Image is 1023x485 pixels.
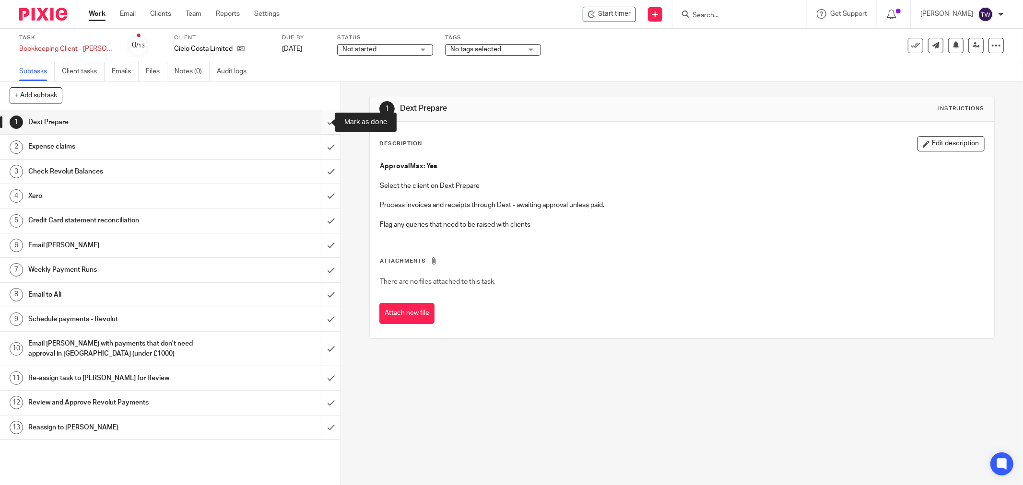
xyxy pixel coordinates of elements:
[28,139,217,154] h1: Expense claims
[10,239,23,252] div: 6
[342,46,376,53] span: Not started
[10,87,62,104] button: + Add subtask
[400,104,703,114] h1: Dext Prepare
[186,9,201,19] a: Team
[920,9,973,19] p: [PERSON_NAME]
[445,34,541,42] label: Tags
[19,44,115,54] div: Bookkeeping Client - [PERSON_NAME]
[10,371,23,385] div: 11
[598,9,631,19] span: Start timer
[28,115,217,129] h1: Dext Prepare
[62,62,105,81] a: Client tasks
[583,7,636,22] div: Cielo Costa Limited - Bookkeeping Client - Cielo Costa
[150,9,171,19] a: Clients
[10,312,23,326] div: 9
[10,189,23,203] div: 4
[28,336,217,361] h1: Email [PERSON_NAME] with payments that don't need approval in [GEOGRAPHIC_DATA] (under £1000)
[380,220,984,230] p: Flag any queries that need to be raised with clients
[282,34,325,42] label: Due by
[380,181,984,191] p: Select the client on Dext Prepare
[28,189,217,203] h1: Xero
[10,342,23,356] div: 10
[137,43,145,48] small: /13
[19,8,67,21] img: Pixie
[175,62,210,81] a: Notes (0)
[217,62,254,81] a: Audit logs
[89,9,106,19] a: Work
[28,164,217,179] h1: Check Revolut Balances
[28,371,217,385] h1: Re-assign task to [PERSON_NAME] for Review
[254,9,280,19] a: Settings
[28,395,217,410] h1: Review and Approve Revolut Payments
[28,288,217,302] h1: Email to Ali
[28,238,217,253] h1: Email [PERSON_NAME]
[450,46,501,53] span: No tags selected
[978,7,993,22] img: svg%3E
[28,213,217,228] h1: Credit Card statement reconciliation
[10,115,23,129] div: 1
[10,263,23,277] div: 7
[10,421,23,434] div: 13
[216,9,240,19] a: Reports
[146,62,167,81] a: Files
[10,165,23,178] div: 3
[337,34,433,42] label: Status
[379,140,422,148] p: Description
[174,44,233,54] p: Cielo Costa Limited
[939,105,985,113] div: Instructions
[917,136,985,151] button: Edit description
[380,163,437,170] strong: ApprovalMax: Yes
[830,11,867,17] span: Get Support
[10,214,23,228] div: 5
[380,258,426,264] span: Attachments
[282,46,302,52] span: [DATE]
[10,396,23,409] div: 12
[10,140,23,154] div: 2
[28,312,217,326] h1: Schedule payments - Revolut
[28,420,217,435] h1: Reassign to [PERSON_NAME]
[379,101,395,116] div: 1
[10,288,23,301] div: 8
[28,263,217,277] h1: Weekly Payment Runs
[174,34,270,42] label: Client
[19,34,115,42] label: Task
[19,62,55,81] a: Subtasks
[380,200,984,210] p: Process invoices and receipts through Dext - awaiting approval unless paid.
[19,44,115,54] div: Bookkeeping Client - Cielo Costa
[132,40,145,51] div: 0
[692,12,778,20] input: Search
[379,303,435,324] button: Attach new file
[380,278,495,285] span: There are no files attached to this task.
[112,62,139,81] a: Emails
[120,9,136,19] a: Email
